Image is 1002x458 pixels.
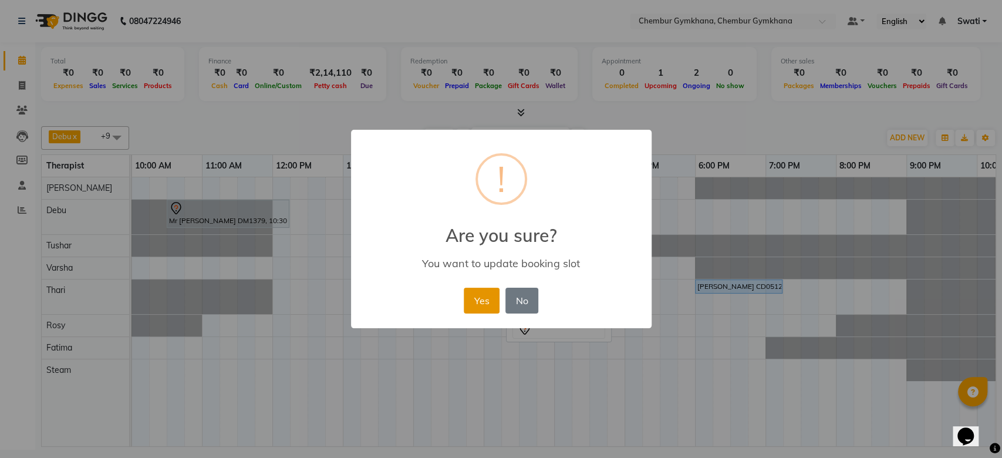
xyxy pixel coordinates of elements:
[351,211,652,246] h2: Are you sure?
[505,288,538,314] button: No
[953,411,990,446] iframe: chat widget
[497,156,505,203] div: !
[464,288,500,314] button: Yes
[367,257,634,270] div: You want to update booking slot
